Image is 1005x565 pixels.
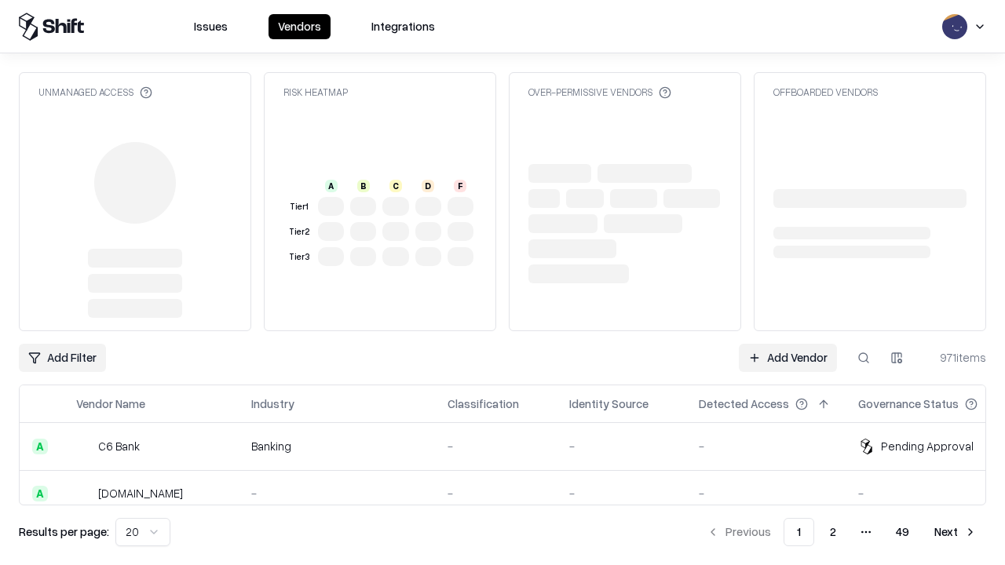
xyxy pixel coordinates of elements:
[389,180,402,192] div: C
[739,344,837,372] a: Add Vendor
[699,395,789,412] div: Detected Access
[251,395,294,412] div: Industry
[773,86,878,99] div: Offboarded Vendors
[283,86,348,99] div: Risk Heatmap
[287,200,312,213] div: Tier 1
[925,518,986,546] button: Next
[362,14,444,39] button: Integrations
[454,180,466,192] div: F
[697,518,986,546] nav: pagination
[528,86,671,99] div: Over-Permissive Vendors
[287,225,312,239] div: Tier 2
[858,485,1003,501] div: -
[923,349,986,366] div: 971 items
[448,438,544,454] div: -
[76,439,92,454] img: C6 Bank
[699,485,833,501] div: -
[19,344,106,372] button: Add Filter
[569,395,649,412] div: Identity Source
[19,523,109,540] p: Results per page:
[98,438,140,454] div: C6 Bank
[269,14,331,39] button: Vendors
[422,180,434,192] div: D
[76,486,92,501] img: pathfactory.com
[251,438,422,454] div: Banking
[448,395,519,412] div: Classification
[699,438,833,454] div: -
[185,14,237,39] button: Issues
[32,486,48,501] div: A
[858,395,959,412] div: Governance Status
[817,518,849,546] button: 2
[883,518,922,546] button: 49
[325,180,338,192] div: A
[569,485,674,501] div: -
[32,439,48,454] div: A
[98,485,183,501] div: [DOMAIN_NAME]
[357,180,370,192] div: B
[76,395,145,412] div: Vendor Name
[287,250,312,264] div: Tier 3
[881,438,974,454] div: Pending Approval
[448,485,544,501] div: -
[569,438,674,454] div: -
[251,485,422,501] div: -
[784,518,814,546] button: 1
[38,86,152,99] div: Unmanaged Access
